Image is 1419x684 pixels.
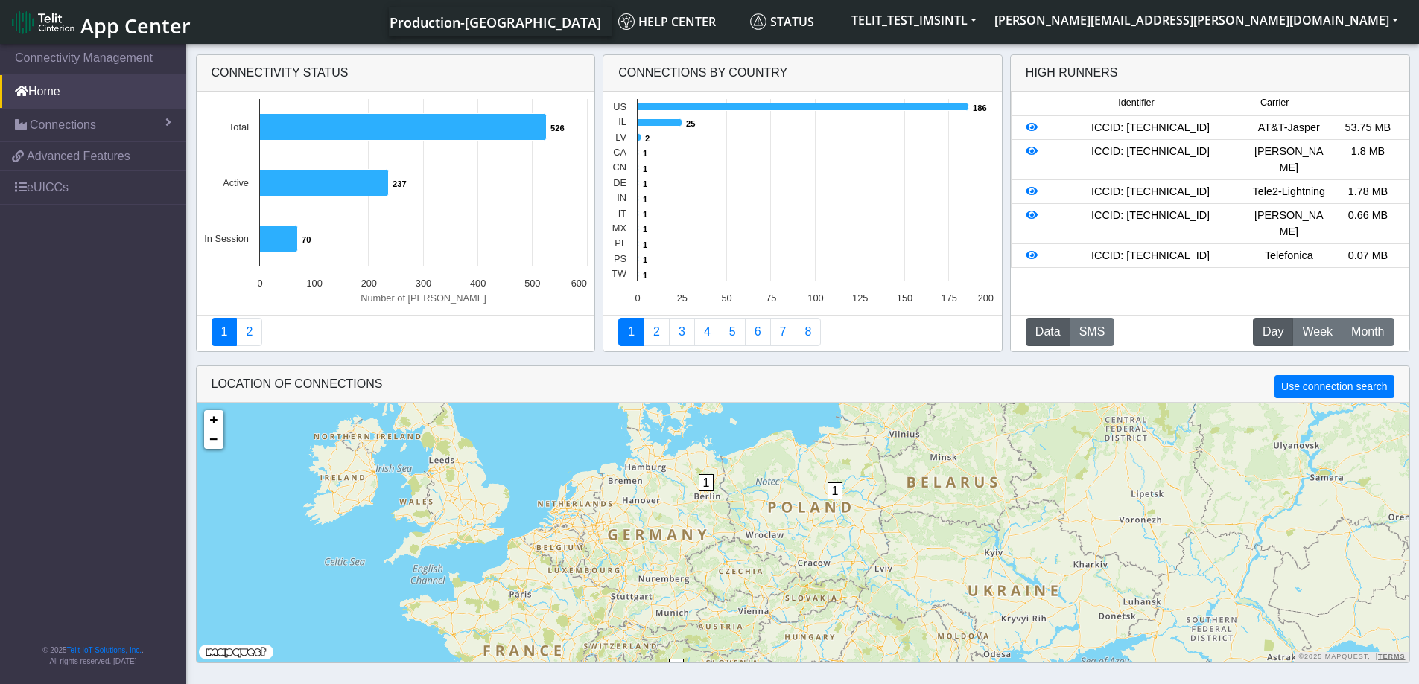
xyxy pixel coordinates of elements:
span: Connections [30,116,96,134]
text: 1 [643,225,647,234]
text: IL [618,116,626,127]
a: Help center [612,7,744,36]
div: 1 [828,482,842,527]
text: 2 [645,134,650,143]
a: Usage per Country [669,318,695,346]
text: CN [613,162,626,173]
text: 70 [302,235,311,244]
text: 0 [635,293,641,304]
text: 1 [643,164,647,173]
text: 200 [361,278,376,289]
button: Use connection search [1274,375,1394,398]
text: PS [614,253,626,264]
a: Zoom out [204,429,223,449]
div: ICCID: [TECHNICAL_ID] [1052,184,1249,200]
text: 237 [393,179,407,188]
div: ICCID: [TECHNICAL_ID] [1052,208,1249,240]
button: [PERSON_NAME][EMAIL_ADDRESS][PERSON_NAME][DOMAIN_NAME] [985,7,1407,33]
text: 75 [766,293,776,304]
span: 1 [669,659,685,676]
a: 14 Days Trend [745,318,771,346]
div: Connectivity status [197,55,595,92]
text: 150 [897,293,912,304]
text: 175 [942,293,957,304]
div: ICCID: [TECHNICAL_ID] [1052,248,1249,264]
div: ©2025 MapQuest, | [1295,652,1409,662]
span: Carrier [1260,96,1289,110]
text: LV [615,132,626,143]
img: logo-telit-cinterion-gw-new.png [12,10,74,34]
nav: Summary paging [212,318,580,346]
text: 1 [643,255,647,264]
div: 1.78 MB [1328,184,1407,200]
button: TELIT_TEST_IMSINTL [842,7,985,33]
text: 25 [686,119,695,128]
text: CA [613,147,626,158]
a: Terms [1378,653,1406,660]
text: 1 [643,195,647,204]
div: High Runners [1026,64,1118,82]
text: PL [615,237,627,249]
span: Production-[GEOGRAPHIC_DATA] [390,13,601,31]
text: 100 [306,278,322,289]
button: Data [1026,318,1070,346]
span: 1 [699,474,714,491]
span: Month [1351,323,1384,341]
img: knowledge.svg [618,13,635,30]
text: US [613,101,626,112]
a: Zoom in [204,410,223,429]
span: Day [1263,323,1283,341]
div: 1.8 MB [1328,144,1407,176]
a: Not Connected for 30 days [796,318,822,346]
div: 53.75 MB [1328,120,1407,136]
span: Week [1302,323,1333,341]
text: 526 [550,124,565,132]
text: 300 [415,278,431,289]
text: Active [223,177,249,188]
a: Status [744,7,842,36]
text: 100 [807,293,823,304]
button: SMS [1070,318,1115,346]
div: AT&T-Jasper [1249,120,1328,136]
text: IN [617,192,626,203]
text: 25 [677,293,688,304]
div: Connections By Country [603,55,1002,92]
span: Help center [618,13,716,30]
a: Connections By Carrier [694,318,720,346]
a: Zero Session [770,318,796,346]
text: 1 [643,240,647,249]
text: 1 [643,149,647,158]
div: [PERSON_NAME] [1249,144,1328,176]
text: 1 [643,271,647,280]
text: 200 [978,293,994,304]
div: 1 [699,474,714,519]
a: Connectivity status [212,318,238,346]
text: TW [612,268,627,279]
text: In Session [204,233,249,244]
a: Telit IoT Solutions, Inc. [67,646,142,654]
text: 600 [571,278,586,289]
a: Connections By Country [618,318,644,346]
div: Tele2-Lightning [1249,184,1328,200]
text: 1 [643,179,647,188]
text: 0 [257,278,262,289]
button: Day [1253,318,1293,346]
div: LOCATION OF CONNECTIONS [197,366,1409,403]
text: 1 [643,210,647,219]
text: MX [612,223,627,234]
nav: Summary paging [618,318,987,346]
img: status.svg [750,13,766,30]
text: 50 [722,293,732,304]
text: Number of [PERSON_NAME] [361,293,486,304]
text: 125 [852,293,868,304]
div: 0.07 MB [1328,248,1407,264]
text: 400 [469,278,485,289]
div: ICCID: [TECHNICAL_ID] [1052,120,1249,136]
text: Total [228,121,248,132]
button: Month [1342,318,1394,346]
div: Telefonica [1249,248,1328,264]
div: 0.66 MB [1328,208,1407,240]
a: Your current platform instance [389,7,600,36]
div: ICCID: [TECHNICAL_ID] [1052,144,1249,176]
a: Carrier [644,318,670,346]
